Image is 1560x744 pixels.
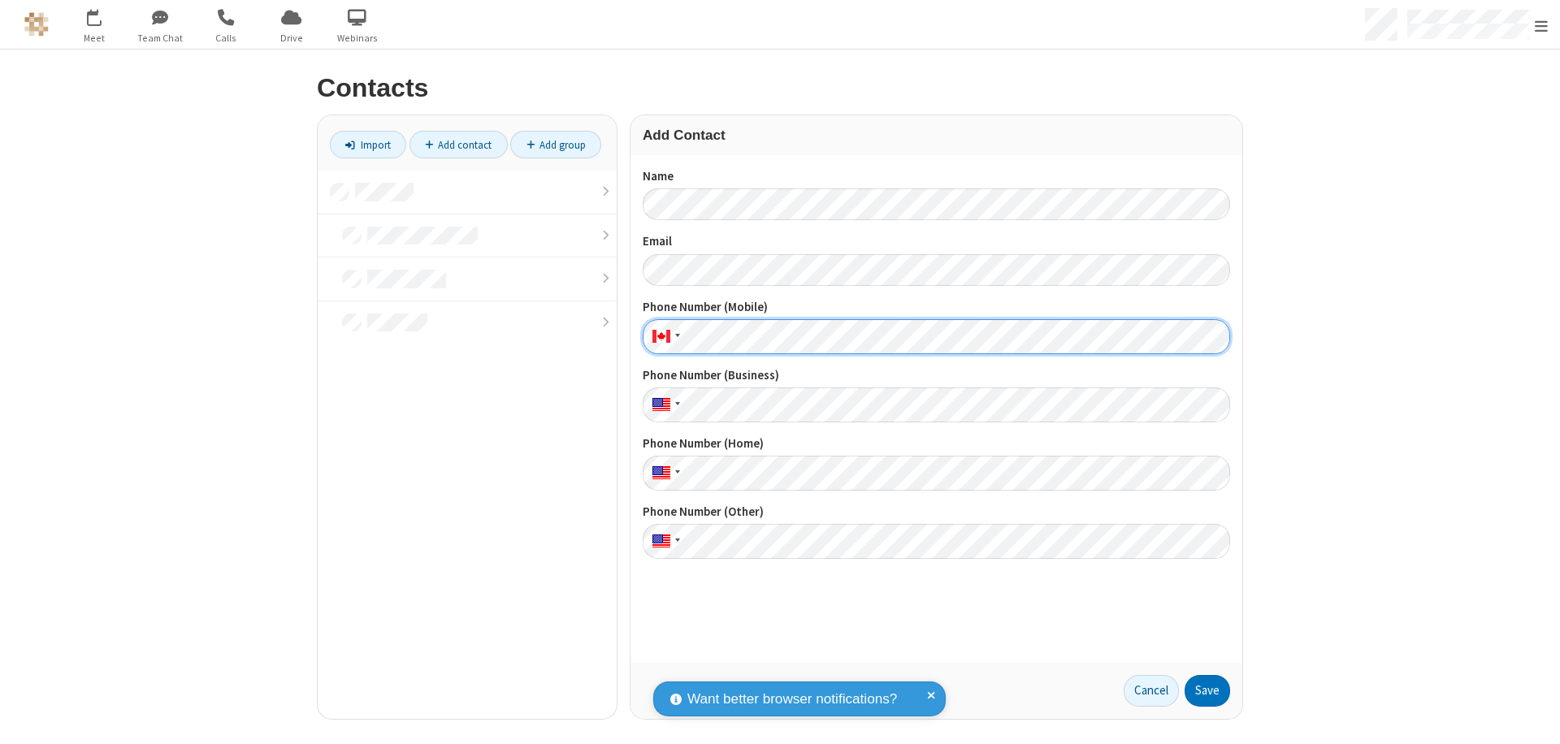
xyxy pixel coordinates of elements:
a: Import [330,131,406,158]
div: United States: + 1 [643,456,685,491]
a: Add contact [409,131,508,158]
span: Drive [261,31,322,45]
label: Email [643,232,1230,251]
a: Cancel [1124,675,1179,707]
h2: Contacts [317,74,1243,102]
label: Phone Number (Other) [643,503,1230,521]
label: Phone Number (Business) [643,366,1230,385]
label: Name [643,167,1230,186]
button: Save [1185,675,1230,707]
a: Add group [510,131,601,158]
span: Team Chat [129,31,190,45]
div: United States: + 1 [643,387,685,422]
label: Phone Number (Home) [643,435,1230,453]
h3: Add Contact [643,128,1230,143]
div: Canada: + 1 [643,319,685,354]
span: Webinars [327,31,388,45]
span: Want better browser notifications? [687,689,897,710]
div: United States: + 1 [643,524,685,559]
img: QA Selenium DO NOT DELETE OR CHANGE [24,12,49,37]
div: 4 [97,9,108,21]
label: Phone Number (Mobile) [643,298,1230,317]
span: Calls [195,31,256,45]
span: Meet [63,31,124,45]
